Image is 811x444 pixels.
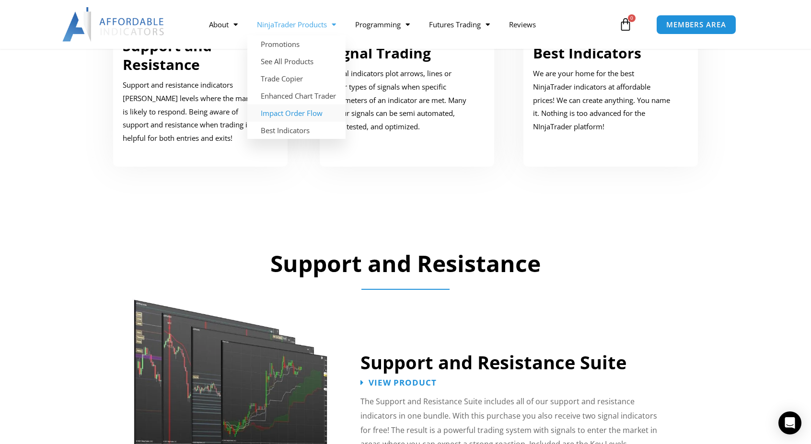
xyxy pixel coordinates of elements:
[247,122,346,139] a: Best Indicators
[533,67,674,134] p: We are your home for the best NinjaTrader indicators at affordable prices! We can create anything...
[360,378,437,387] a: View Product
[329,67,470,134] p: Signal indicators plot arrows, lines or other types of signals when specific parameters of an ind...
[666,21,726,28] span: MEMBERS AREA
[247,104,346,122] a: Impact Order Flow
[346,13,419,35] a: Programming
[199,13,616,35] nav: Menu
[123,79,264,145] p: Support and resistance indicators [PERSON_NAME] levels where the market is likely to respond. Bei...
[656,15,736,34] a: MEMBERS AREA
[499,13,545,35] a: Reviews
[247,35,346,139] ul: NinjaTrader Products
[247,70,346,87] a: Trade Copier
[604,11,647,38] a: 0
[329,43,431,63] a: Signal Trading
[62,7,165,42] img: LogoAI | Affordable Indicators – NinjaTrader
[628,14,636,22] span: 0
[123,36,212,74] a: Support and Resistance
[247,53,346,70] a: See All Products
[247,35,346,53] a: Promotions
[360,350,626,375] a: Support and Resistance Suite
[199,13,247,35] a: About
[369,378,437,387] span: View Product
[419,13,499,35] a: Futures Trading
[111,249,700,278] h2: Support and Resistance
[247,87,346,104] a: Enhanced Chart Trader
[533,43,641,63] a: Best Indicators
[778,411,801,434] div: Open Intercom Messenger
[247,13,346,35] a: NinjaTrader Products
